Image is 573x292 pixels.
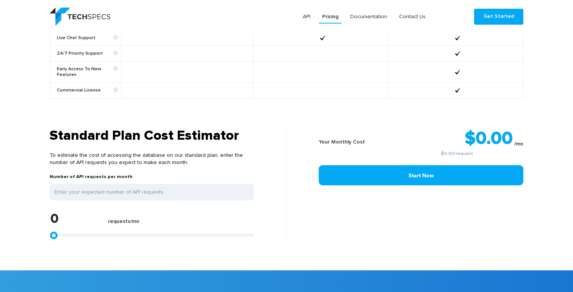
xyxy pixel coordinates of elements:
[474,9,523,25] a: Get Started
[50,184,254,200] input: Enter your expected number of API requests
[300,10,313,24] a: API
[50,144,254,174] p: To estimate the cost of accessing the database on our standard plan, enter the number of API requ...
[50,8,110,26] img: logo
[390,152,523,156] small: /request
[347,10,390,24] a: Documentation
[319,10,341,24] a: Pricing
[396,10,429,24] a: Contact Us
[441,152,454,156] a: $0.00
[108,218,139,229] label: requests/mo
[50,128,254,144] h3: Standard Plan Cost Estimator
[514,141,523,147] sub: /mo
[57,35,118,41] b: Live Chat Support
[57,51,118,57] b: 24/7 Priority Support
[57,66,118,78] b: Early Access To New Features
[465,129,513,148] strong: $0.00
[57,88,118,93] b: Commercial License
[50,174,133,184] label: Number of API requests per month
[319,139,365,145] b: Your Monthly Cost
[319,165,523,185] a: Start Now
